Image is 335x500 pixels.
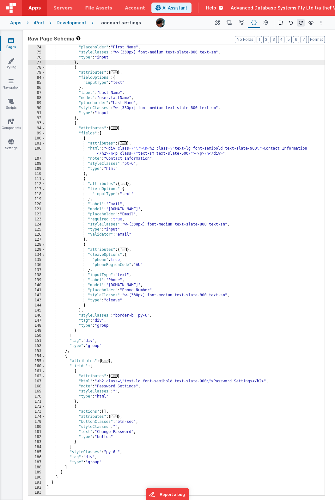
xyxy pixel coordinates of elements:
[28,424,46,429] div: 180
[28,222,46,227] div: 124
[28,111,46,116] div: 91
[28,35,74,42] span: Raw Page Schema
[28,414,46,419] div: 174
[28,171,46,176] div: 110
[206,5,216,11] span: Help
[28,338,46,343] div: 151
[57,20,86,26] div: Development
[263,36,269,43] button: 2
[308,36,325,43] button: Format
[28,343,46,349] div: 152
[28,75,46,80] div: 84
[28,288,46,293] div: 141
[28,485,46,490] div: 192
[28,182,46,187] div: 112
[28,389,46,394] div: 169
[28,364,46,369] div: 160
[151,3,192,13] button: AI Assistant
[28,268,46,273] div: 137
[28,262,46,268] div: 136
[10,20,21,26] div: Apps
[317,19,325,27] button: Options
[28,90,46,96] div: 87
[111,126,118,130] span: ...
[28,318,46,323] div: 147
[28,359,46,364] div: 155
[28,96,46,101] div: 88
[28,187,46,192] div: 117
[111,415,118,418] span: ...
[28,257,46,262] div: 135
[28,161,46,166] div: 108
[28,354,46,359] div: 154
[28,394,46,399] div: 170
[28,207,46,212] div: 121
[28,80,46,85] div: 85
[286,36,292,43] button: 5
[28,333,46,338] div: 150
[28,313,46,318] div: 146
[28,384,46,389] div: 168
[28,126,46,131] div: 94
[53,5,72,11] span: Servers
[28,465,46,470] div: 188
[28,202,46,207] div: 120
[28,192,46,197] div: 118
[28,298,46,303] div: 143
[28,146,46,156] div: 106
[271,36,277,43] button: 3
[28,293,46,298] div: 142
[28,303,46,308] div: 144
[28,55,46,60] div: 76
[28,455,46,460] div: 186
[28,323,46,328] div: 148
[28,308,46,313] div: 145
[28,419,46,424] div: 179
[28,121,46,126] div: 93
[28,450,46,455] div: 185
[28,404,46,409] div: 172
[28,409,46,414] div: 173
[28,131,46,136] div: 99
[28,247,46,252] div: 129
[235,36,255,43] button: No Folds
[28,278,46,283] div: 139
[28,106,46,111] div: 90
[28,328,46,333] div: 149
[28,445,46,450] div: 184
[301,36,307,43] button: 7
[28,227,46,232] div: 125
[120,182,127,185] span: ...
[28,242,46,247] div: 128
[28,369,46,374] div: 161
[28,232,46,237] div: 126
[28,490,46,495] div: 193
[28,5,41,11] span: Apps
[28,65,46,70] div: 78
[278,36,284,43] button: 4
[28,45,46,50] div: 74
[28,60,46,65] div: 77
[28,166,46,171] div: 109
[28,429,46,435] div: 181
[28,70,46,75] div: 79
[120,141,127,145] span: ...
[28,283,46,288] div: 140
[28,273,46,278] div: 138
[101,359,108,362] span: ...
[162,5,187,11] span: AI Assistant
[85,5,113,11] span: File Assets
[28,212,46,217] div: 122
[28,136,46,141] div: 100
[28,197,46,202] div: 119
[28,217,46,222] div: 123
[28,85,46,90] div: 86
[28,116,46,121] div: 92
[34,20,44,26] div: iPort
[28,435,46,440] div: 182
[28,252,46,257] div: 134
[257,36,262,43] button: 1
[111,374,118,378] span: ...
[28,374,46,379] div: 162
[28,101,46,106] div: 89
